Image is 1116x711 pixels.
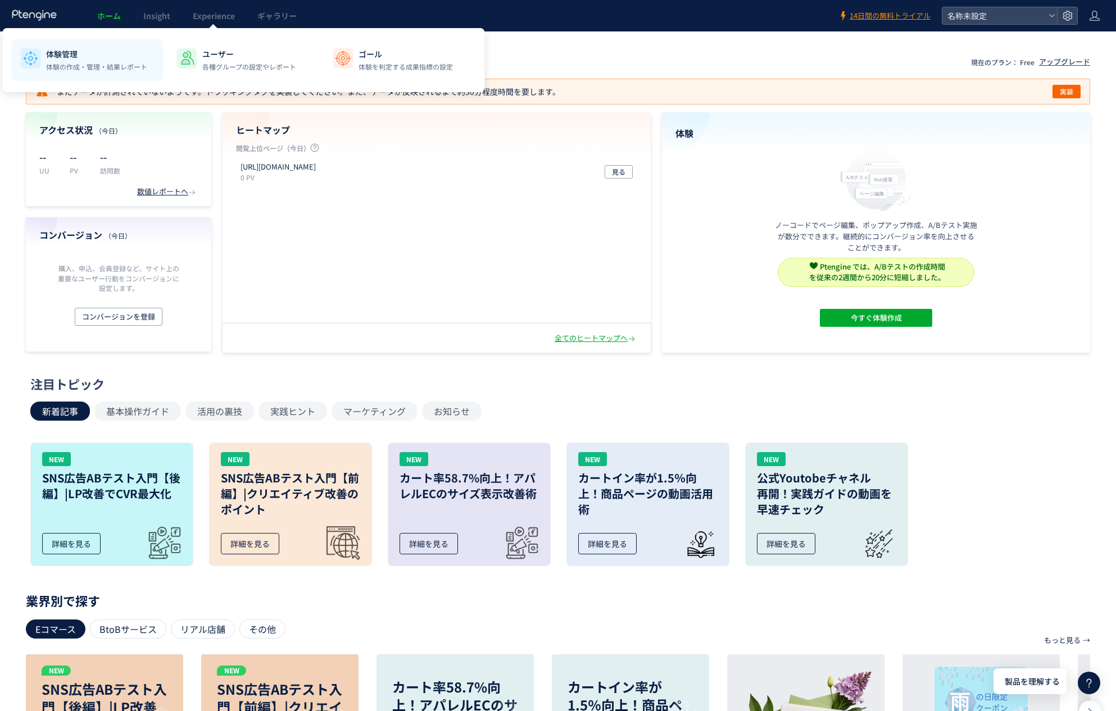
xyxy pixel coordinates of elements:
span: （今日） [95,126,122,135]
div: NEW [757,452,786,466]
img: svg+xml,%3c [810,262,818,270]
div: BtoBサービス [90,619,166,639]
h3: 公式Youtobeチャネル 再開！実践ガイドの動画を 早速チェック [757,470,896,517]
h3: SNS広告ABテスト入門【前編】|クリエイティブ改善のポイント [221,470,360,517]
div: アップグレード [1039,57,1090,67]
a: NEWSNS広告ABテスト入門【後編】|LP改善でCVR最大化詳細を見る [30,443,193,566]
p: UU [39,166,56,175]
span: 名称未設定 [944,7,1044,24]
div: 詳細を見る [221,533,279,554]
p: NEW [217,666,246,676]
div: 詳細を見る [757,533,815,554]
h4: コンバージョン [39,229,198,241]
div: 詳細を見る [578,533,637,554]
span: コンバージョンを登録 [82,308,155,326]
span: 見る [612,165,625,179]
div: 詳細を見る [400,533,458,554]
h3: カートイン率が1.5％向上！商品ページの動画活用術 [578,470,718,517]
button: 見る [605,165,633,179]
p: -- [70,148,87,166]
p: → [1083,631,1090,650]
p: -- [39,148,56,166]
a: 14日間の無料トライアル [838,11,931,21]
div: 注目トピック [30,375,1080,393]
button: 実装 [1053,85,1081,98]
h3: SNS広告ABテスト入門【後編】|LP改善でCVR最大化 [42,470,182,502]
h4: ヒートマップ [236,124,637,136]
p: 業界別で探す [26,597,1090,604]
p: -- [100,148,120,166]
button: 基本操作ガイド [94,402,181,421]
a: NEWカート率58.7%向上！アパレルECのサイズ表示改善術詳細を見る [388,443,551,566]
p: 0 PV [241,172,320,182]
span: 実装 [1060,85,1073,98]
span: 14日間の無料トライアル [850,11,931,21]
p: 体験管理 [46,48,147,60]
div: NEW [42,452,71,466]
p: NEW [42,666,71,676]
p: ノーコードでページ編集、ポップアップ作成、A/Bテスト実施が数分でできます。継続的にコンバージョン率を向上させることができます。 [775,220,977,253]
p: 閲覧上位ページ（今日） [236,143,637,157]
p: 各種グループの設定やレポート [202,62,296,72]
a: NEWカートイン率が1.5％向上！商品ページの動画活用術詳細を見る [566,443,729,566]
p: ユーザー [202,48,296,60]
span: 今すぐ体験作成 [851,309,902,327]
div: その他 [239,619,285,639]
h3: カート率58.7%向上！アパレルECのサイズ表示改善術 [400,470,539,502]
div: NEW [578,452,607,466]
span: Experience [193,10,235,21]
p: https://power.idemitsu.com [241,162,316,172]
button: コンバージョンを登録 [75,308,162,326]
p: PV [70,166,87,175]
button: 新着記事 [30,402,90,421]
p: 体験の作成・管理・結果レポート [46,62,147,72]
p: もっと見る [1044,631,1081,650]
span: （今日） [105,231,131,240]
p: ゴール [359,48,453,60]
p: 現在のプラン： Free [971,57,1035,67]
span: Ptengine では、A/Bテストの作成時間 を従来の2週間から20分に短縮しました。 [809,261,945,282]
span: ギャラリー [257,10,297,21]
div: NEW [221,452,249,466]
a: NEW公式Youtobeチャネル再開！実践ガイドの動画を早速チェック詳細を見る [745,443,908,566]
h4: 体験 [675,127,1077,140]
div: 全てのヒートマップへ [555,333,637,344]
button: マーケティング [332,402,418,421]
div: Eコマース [26,619,85,639]
button: 今すぐ体験作成 [820,309,932,327]
p: 購入、申込、会員登録など、サイト上の重要なユーザー行動をコンバージョンに設定します。 [55,263,182,292]
a: NEWSNS広告ABテスト入門【前編】|クリエイティブ改善のポイント詳細を見る [209,443,372,566]
span: 製品を理解する [1005,676,1060,687]
div: リアル店舗 [171,619,235,639]
h4: アクセス状況 [39,124,198,136]
div: 数値レポートへ [137,186,198,197]
p: 訪問数 [100,166,120,175]
img: home_experience_onbo_jp-C5-EgdA0.svg [835,147,917,212]
div: 詳細を見る [42,533,101,554]
button: 実践ヒント [258,402,327,421]
p: 体験を判定する成果指標の設定 [359,62,453,72]
div: NEW [400,452,428,466]
button: 活用の裏技 [185,402,254,421]
span: Insight [143,10,170,21]
span: ホーム [97,10,121,21]
button: お知らせ [422,402,482,421]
